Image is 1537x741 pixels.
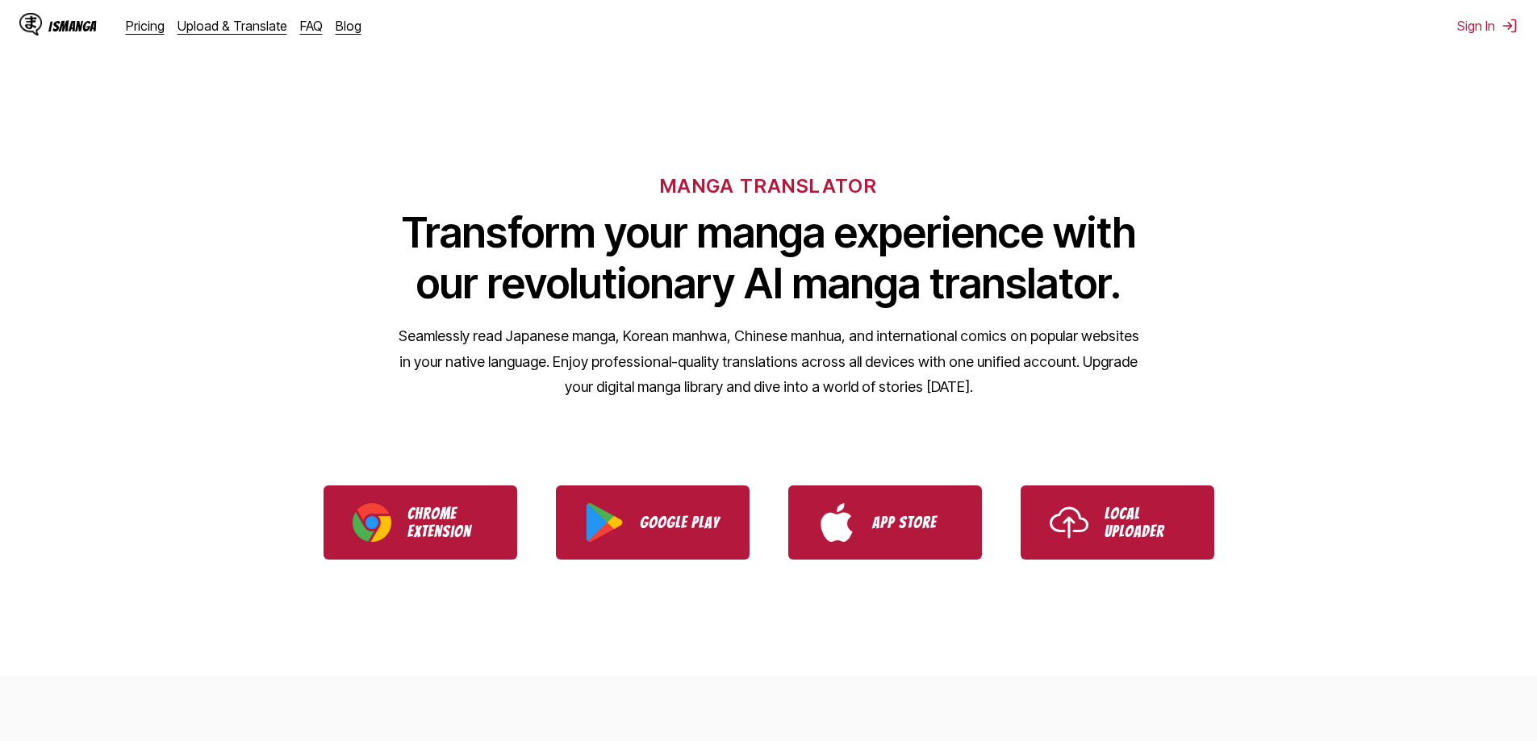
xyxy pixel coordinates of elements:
a: Download IsManga Chrome Extension [324,485,517,560]
p: Chrome Extension [407,505,488,540]
a: Upload & Translate [178,18,287,34]
a: Pricing [126,18,165,34]
p: App Store [872,514,953,531]
img: IsManga Logo [19,13,42,35]
a: IsManga LogoIsManga [19,13,126,39]
button: Sign In [1457,18,1518,34]
h6: MANGA TRANSLATOR [660,174,877,198]
img: Sign out [1501,18,1518,34]
div: IsManga [48,19,97,34]
a: FAQ [300,18,323,34]
img: App Store logo [817,503,856,542]
a: Blog [336,18,361,34]
a: Download IsManga from App Store [788,485,982,560]
img: Google Play logo [585,503,624,542]
img: Chrome logo [353,503,391,542]
a: Download IsManga from Google Play [556,485,750,560]
p: Seamlessly read Japanese manga, Korean manhwa, Chinese manhua, and international comics on popula... [398,323,1140,400]
a: Use IsManga Local Uploader [1021,485,1214,560]
h1: Transform your manga experience with our revolutionary AI manga translator. [398,207,1140,309]
img: Upload icon [1050,503,1088,542]
p: Google Play [640,514,720,531]
p: Local Uploader [1105,505,1185,540]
